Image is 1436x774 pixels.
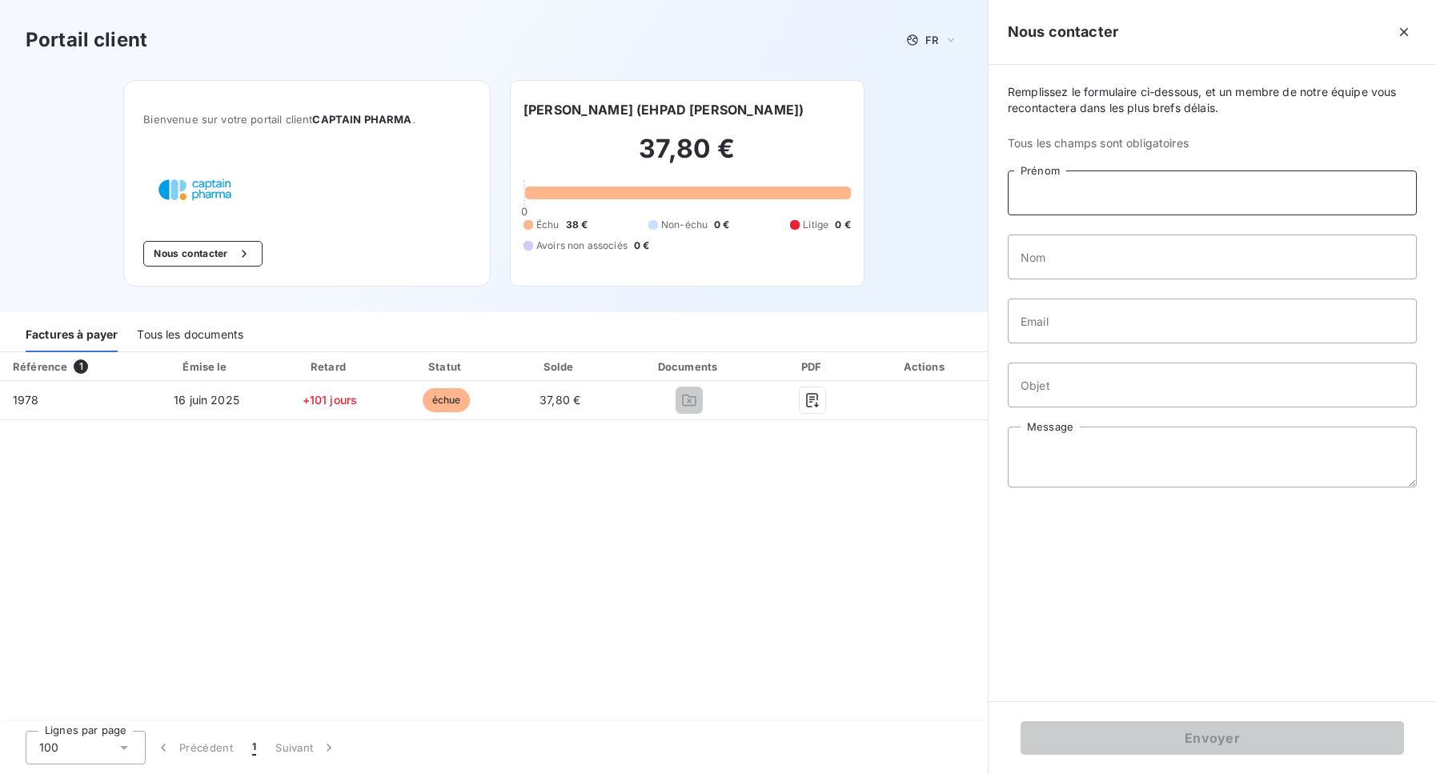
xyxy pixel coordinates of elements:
button: Précédent [146,731,243,764]
input: placeholder [1008,235,1417,279]
div: PDF [765,359,860,375]
div: Solde [507,359,612,375]
div: Statut [392,359,501,375]
span: Remplissez le formulaire ci-dessous, et un membre de notre équipe vous recontactera dans les plus... [1008,84,1417,116]
span: 0 € [634,239,649,253]
h5: Nous contacter [1008,21,1118,43]
h3: Portail client [26,26,147,54]
span: 0 € [835,218,850,232]
button: Envoyer [1021,721,1404,755]
div: Référence [13,360,67,373]
span: 1 [252,740,256,756]
button: 1 [243,731,266,764]
span: 37,80 € [540,393,580,407]
span: Non-échu [661,218,708,232]
div: Retard [274,359,385,375]
span: FR [925,34,938,46]
span: 100 [39,740,58,756]
button: Suivant [266,731,347,764]
img: Company logo [143,164,246,215]
div: Factures à payer [26,319,118,352]
input: placeholder [1008,170,1417,215]
div: Émise le [146,359,267,375]
button: Nous contacter [143,241,262,267]
span: échue [423,388,471,412]
span: 1978 [13,393,39,407]
input: placeholder [1008,299,1417,343]
h6: [PERSON_NAME] (EHPAD [PERSON_NAME]) [523,100,804,119]
span: 1 [74,359,88,374]
input: placeholder [1008,363,1417,407]
div: Actions [866,359,985,375]
span: Tous les champs sont obligatoires [1008,135,1417,151]
span: 0 € [714,218,729,232]
span: Bienvenue sur votre portail client . [143,113,471,126]
span: Avoirs non associés [536,239,628,253]
span: +101 jours [303,393,358,407]
span: Échu [536,218,560,232]
span: 0 [521,205,527,218]
h2: 37,80 € [523,133,851,181]
span: 38 € [566,218,588,232]
span: CAPTAIN PHARMA [312,113,411,126]
span: 16 juin 2025 [174,393,239,407]
div: Documents [620,359,759,375]
div: Tous les documents [137,319,243,352]
span: Litige [803,218,828,232]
